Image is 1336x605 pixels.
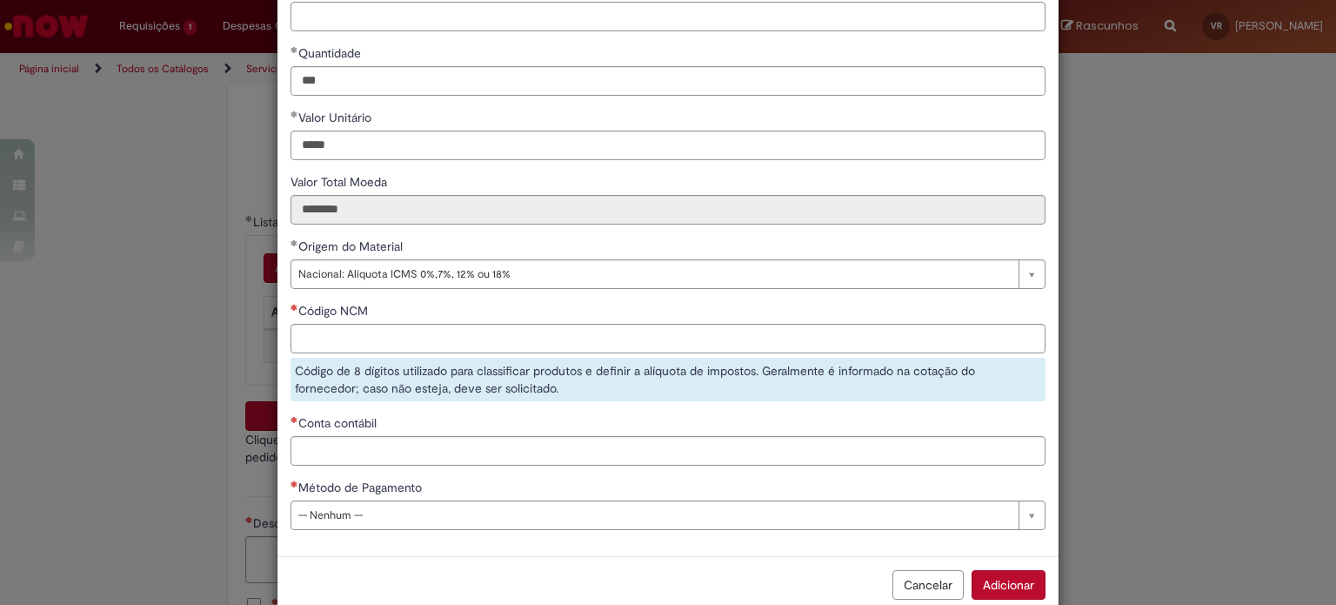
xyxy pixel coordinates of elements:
span: Necessários [291,416,298,423]
span: Método de Pagamento [298,480,425,495]
span: Obrigatório Preenchido [291,239,298,246]
span: -- Nenhum -- [298,501,1010,529]
span: Quantidade [298,45,364,61]
span: Obrigatório Preenchido [291,111,298,118]
input: Descrição [291,2,1045,31]
span: Valor Unitário [298,110,375,125]
input: Valor Unitário [291,131,1045,160]
input: Quantidade [291,66,1045,96]
input: Valor Total Moeda [291,195,1045,225]
div: Código de 8 dígitos utilizado para classificar produtos e definir a alíquota de impostos. Geralme... [291,358,1045,401]
span: Obrigatório Preenchido [291,46,298,53]
input: Código NCM [291,324,1045,353]
span: Nacional: Alíquota ICMS 0%,7%, 12% ou 18% [298,260,1010,288]
span: Somente leitura - Valor Total Moeda [291,174,391,190]
span: Origem do Material [298,239,406,254]
span: Código NCM [298,303,371,319]
span: Necessários [291,481,298,487]
span: Necessários [291,304,298,311]
span: Conta contábil [298,415,380,431]
button: Cancelar [892,570,964,600]
button: Adicionar [972,570,1045,600]
input: Conta contábil [291,436,1045,466]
